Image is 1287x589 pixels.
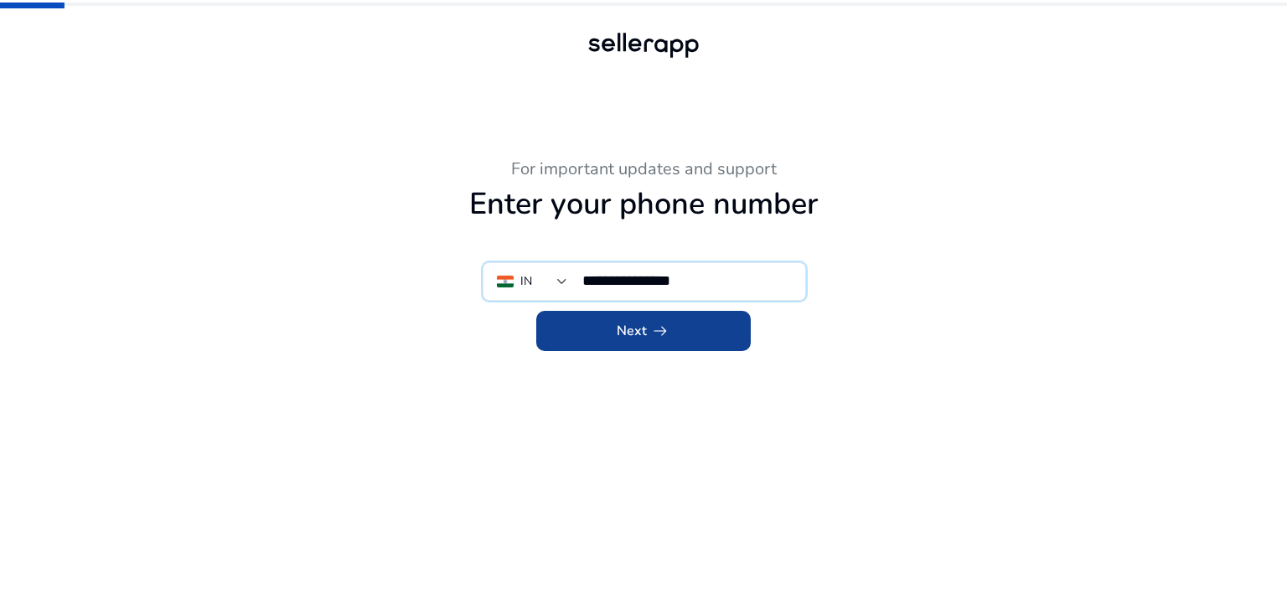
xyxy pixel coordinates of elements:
[617,321,670,341] span: Next
[183,159,1104,179] h3: For important updates and support
[183,186,1104,222] h1: Enter your phone number
[520,272,532,291] div: IN
[536,311,751,351] button: Nextarrow_right_alt
[650,321,670,341] span: arrow_right_alt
